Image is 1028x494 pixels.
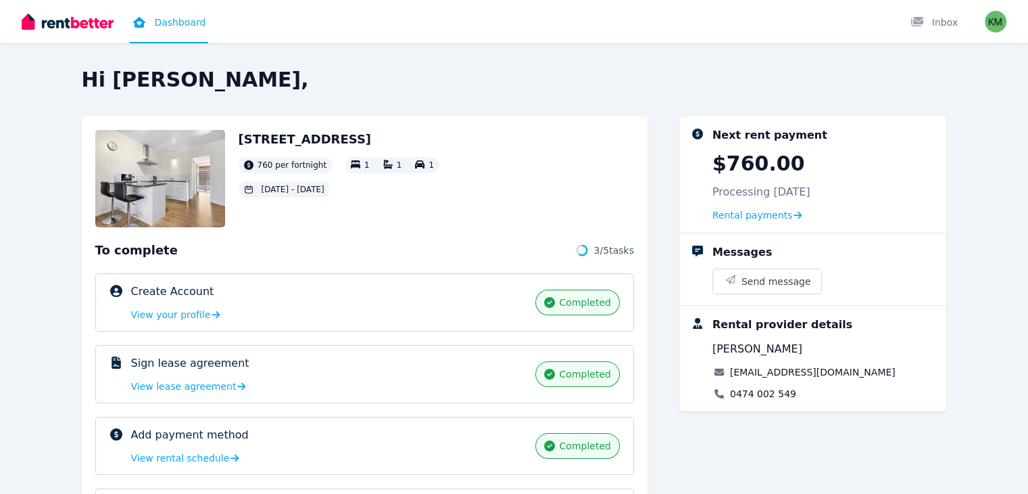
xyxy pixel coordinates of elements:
[712,184,810,200] p: Processing [DATE]
[429,160,434,170] span: 1
[258,160,327,171] span: 760 per fortnight
[262,184,324,195] span: [DATE] - [DATE]
[239,130,439,149] h2: [STREET_ADDRESS]
[741,275,811,288] span: Send message
[131,427,249,443] p: Add payment method
[364,160,370,170] span: 1
[730,387,796,401] a: 0474 002 549
[82,68,947,92] h2: Hi [PERSON_NAME],
[131,308,220,321] a: View your profile
[730,365,896,379] a: [EMAIL_ADDRESS][DOMAIN_NAME]
[712,317,852,333] div: Rental provider details
[712,208,802,222] a: Rental payments
[559,296,610,309] span: completed
[594,244,634,257] span: 3 / 5 tasks
[559,367,610,381] span: completed
[985,11,1006,32] img: Khloe L Morrison
[712,208,793,222] span: Rental payments
[910,16,958,29] div: Inbox
[397,160,402,170] span: 1
[712,127,827,143] div: Next rent payment
[712,152,805,176] p: $760.00
[559,439,610,453] span: completed
[131,308,211,321] span: View your profile
[131,380,237,393] span: View lease agreement
[131,451,230,465] span: View rental schedule
[131,451,239,465] a: View rental schedule
[131,355,249,372] p: Sign lease agreement
[131,380,246,393] a: View lease agreement
[713,269,822,294] button: Send message
[712,244,772,261] div: Messages
[22,12,114,32] img: RentBetter
[95,241,178,260] span: To complete
[95,130,225,227] img: Property Url
[131,284,214,300] p: Create Account
[712,341,802,357] span: [PERSON_NAME]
